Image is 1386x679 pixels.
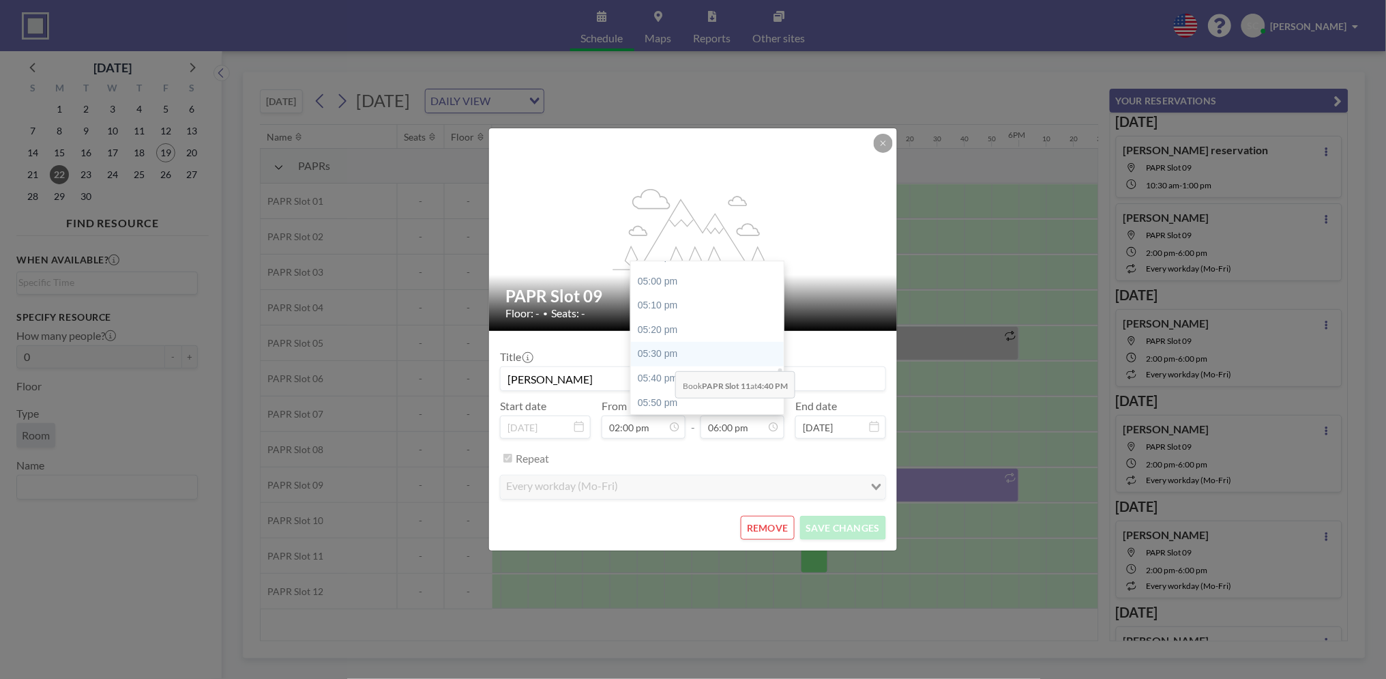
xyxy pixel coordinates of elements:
[543,308,548,319] span: •
[631,293,792,318] div: 05:10 pm
[500,399,546,413] label: Start date
[501,367,885,390] input: (No title)
[741,516,795,540] button: REMOVE
[631,318,792,343] div: 05:20 pm
[631,366,792,391] div: 05:40 pm
[551,306,585,320] span: Seats: -
[500,350,532,364] label: Title
[691,404,695,434] span: -
[505,306,540,320] span: Floor: -
[622,478,863,496] input: Search for option
[505,286,882,306] h2: PAPR Slot 09
[631,270,792,294] div: 05:00 pm
[631,391,792,416] div: 05:50 pm
[631,342,792,366] div: 05:30 pm
[795,399,837,413] label: End date
[675,371,795,399] span: Book at
[503,478,621,496] span: every workday (Mo-Fri)
[516,452,549,465] label: Repeat
[757,381,788,391] b: 4:40 PM
[702,381,750,391] b: PAPR Slot 11
[501,476,885,499] div: Search for option
[800,516,886,540] button: SAVE CHANGES
[602,399,627,413] label: From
